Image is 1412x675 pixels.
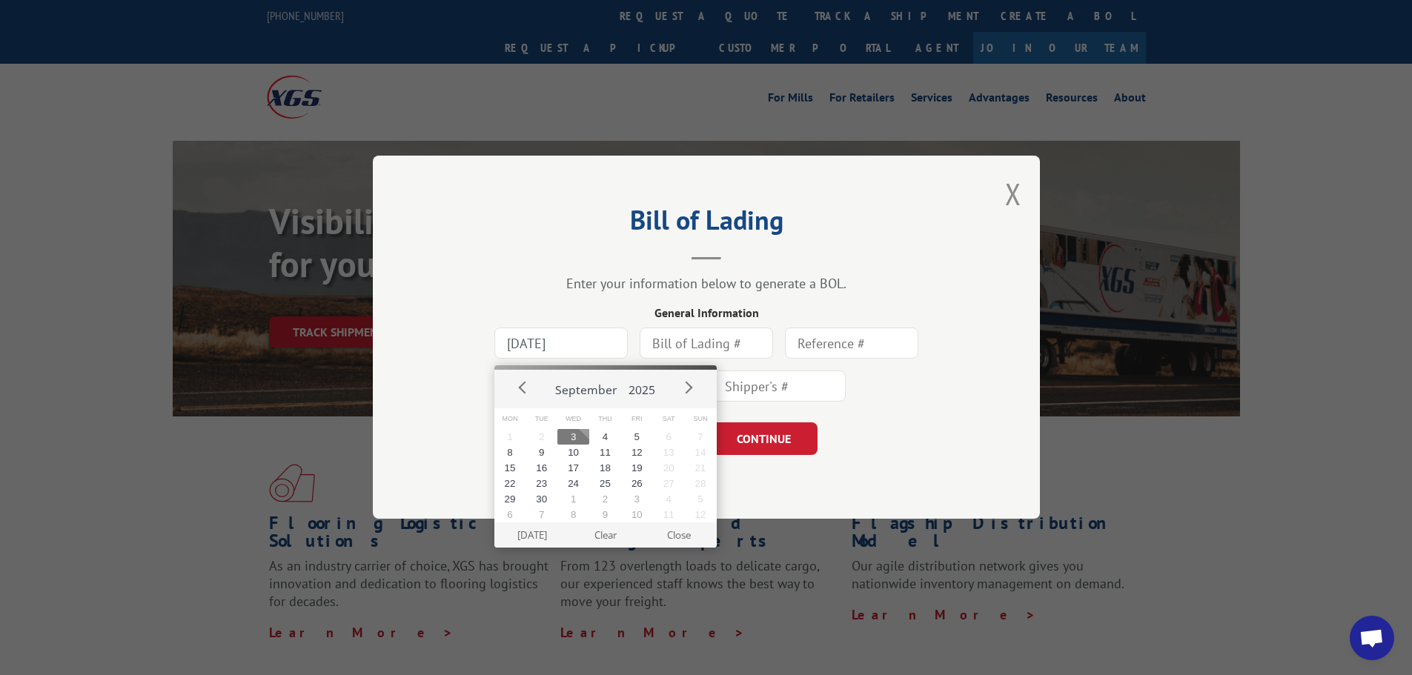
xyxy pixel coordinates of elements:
button: 26 [621,476,653,491]
button: [DATE] [495,522,569,548]
button: CONTINUE [710,423,818,456]
button: 29 [494,491,526,507]
button: 17 [557,460,589,476]
span: Wed [557,408,589,430]
button: Prev [512,376,534,399]
span: Sat [653,408,685,430]
span: Fri [621,408,653,430]
button: 23 [526,476,557,491]
button: 4 [589,429,621,445]
button: 30 [526,491,557,507]
button: 25 [589,476,621,491]
button: 7 [685,429,717,445]
button: 1 [557,491,589,507]
button: 10 [621,507,653,522]
button: 14 [685,445,717,460]
h2: Bill of Lading [447,210,966,238]
button: 10 [557,445,589,460]
button: 2025 [623,370,661,404]
button: 4 [653,491,685,507]
button: 18 [589,460,621,476]
button: 11 [589,445,621,460]
button: 5 [621,429,653,445]
button: 24 [557,476,589,491]
button: Clear [569,522,642,548]
button: September [549,370,623,404]
button: 2 [589,491,621,507]
input: Shipper's # [712,371,846,402]
button: 21 [685,460,717,476]
button: Close [642,522,715,548]
div: Enter your information below to generate a BOL. [447,276,966,293]
button: 8 [494,445,526,460]
button: 13 [653,445,685,460]
button: 7 [526,507,557,522]
button: 15 [494,460,526,476]
button: 16 [526,460,557,476]
button: 6 [653,429,685,445]
button: 3 [621,491,653,507]
div: General Information [447,305,966,322]
button: 28 [685,476,717,491]
input: Reference # [785,328,918,359]
input: Bill of Lading # [640,328,773,359]
button: 5 [685,491,717,507]
button: 19 [621,460,653,476]
button: Next [677,376,699,399]
button: 8 [557,507,589,522]
button: 3 [557,429,589,445]
button: 1 [494,429,526,445]
span: Thu [589,408,621,430]
button: 2 [526,429,557,445]
span: Sun [685,408,717,430]
button: 9 [589,507,621,522]
button: 20 [653,460,685,476]
button: 11 [653,507,685,522]
span: Mon [494,408,526,430]
button: 12 [621,445,653,460]
button: 12 [685,507,717,522]
input: Date (yyyy-mm-dd) [494,328,628,359]
button: Close modal [1005,174,1021,213]
span: Tue [526,408,557,430]
button: 27 [653,476,685,491]
button: 6 [494,507,526,522]
a: Open chat [1350,616,1394,660]
button: 9 [526,445,557,460]
button: 22 [494,476,526,491]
